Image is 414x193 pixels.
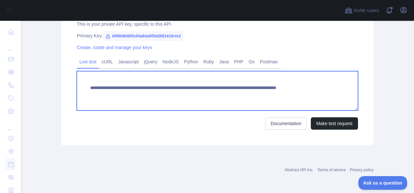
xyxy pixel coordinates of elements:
[77,57,99,67] a: Live test
[350,168,374,172] a: Privacy policy
[116,57,141,67] a: Javascript
[5,118,16,131] div: ...
[231,57,246,67] a: PHP
[160,57,181,67] a: NodeJS
[77,32,358,39] div: Primary Key:
[181,57,201,67] a: Python
[354,7,379,14] span: Invite users
[311,117,358,130] button: Make test request
[201,57,217,67] a: Ruby
[141,57,160,67] a: jQuery
[317,168,346,172] a: Terms of service
[246,57,257,67] a: Go
[77,45,152,50] a: Create, rotate and manage your keys
[257,57,281,67] a: Postman
[77,21,358,27] div: This is your private API key, specific to this API.
[358,176,407,190] iframe: Toggle Customer Support
[343,5,380,16] button: Invite users
[217,57,232,67] a: Java
[5,39,16,52] div: ...
[285,168,314,172] a: Abstract API Inc.
[99,57,116,67] a: cURL
[265,117,307,130] a: Documentation
[103,31,184,41] span: bf06b8b805c04a6da605d2681416cfe2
